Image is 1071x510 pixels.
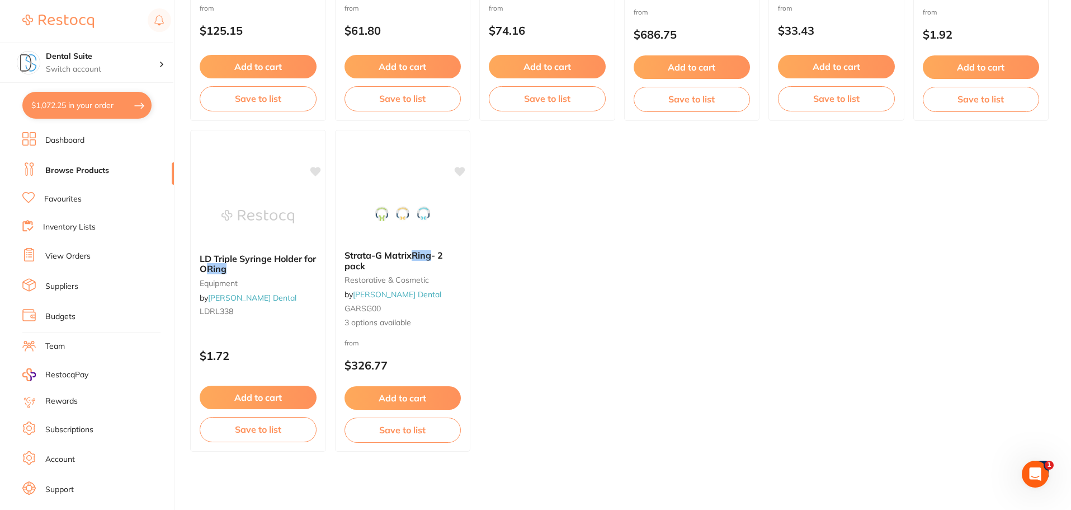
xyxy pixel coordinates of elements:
[489,86,606,111] button: Save to list
[366,185,439,241] img: Strata-G Matrix Ring - 2 pack
[345,359,461,372] p: $326.77
[17,52,40,74] img: Dental Suite
[923,8,937,16] span: from
[22,92,152,119] button: $1,072.25 in your order
[353,289,441,300] a: [PERSON_NAME] Dental
[489,24,606,37] p: $74.16
[634,8,648,16] span: from
[489,4,503,12] span: from
[45,341,65,352] a: Team
[1031,458,1049,481] a: 1
[45,484,74,495] a: Support
[43,222,96,233] a: Inventory Lists
[22,8,94,34] a: Restocq Logo
[45,251,91,262] a: View Orders
[45,369,88,381] span: RestocqPay
[200,279,317,288] small: equipment
[345,24,461,37] p: $61.80
[345,55,461,78] button: Add to cart
[44,194,82,205] a: Favourites
[208,293,296,303] a: [PERSON_NAME] Dental
[489,55,606,78] button: Add to cart
[46,51,159,62] h4: Dental Suite
[207,263,227,274] em: Ring
[778,24,895,37] p: $33.43
[345,250,412,261] span: Strata-G Matrix
[45,135,84,146] a: Dashboard
[412,250,431,261] em: Ring
[634,28,751,41] p: $686.75
[1022,461,1049,488] iframe: Intercom live chat
[200,86,317,111] button: Save to list
[45,281,78,292] a: Suppliers
[778,55,895,78] button: Add to cart
[345,303,381,314] span: GARSG00
[200,417,317,442] button: Save to list
[345,339,359,347] span: from
[22,368,88,381] a: RestocqPay
[345,86,461,111] button: Save to list
[345,250,461,271] b: Strata-G Matrix Ring - 2 pack
[923,28,1040,41] p: $1.92
[200,55,317,78] button: Add to cart
[345,275,461,284] small: restorative & cosmetic
[200,4,214,12] span: from
[778,4,792,12] span: from
[345,386,461,410] button: Add to cart
[46,64,159,75] p: Switch account
[45,424,93,436] a: Subscriptions
[22,368,36,381] img: RestocqPay
[45,454,75,465] a: Account
[923,87,1040,111] button: Save to list
[345,4,359,12] span: from
[345,289,441,300] span: by
[45,311,76,322] a: Budgets
[221,189,294,245] img: LD Triple Syringe Holder for O Ring
[634,55,751,79] button: Add to cart
[923,55,1040,79] button: Add to cart
[200,386,317,409] button: Add to cart
[200,306,233,316] span: LDRL338
[345,250,443,271] span: - 2 pack
[778,86,895,111] button: Save to list
[1045,461,1054,470] span: 1
[22,15,94,28] img: Restocq Logo
[200,253,316,274] span: LD Triple Syringe Holder for O
[200,349,317,362] p: $1.72
[634,87,751,111] button: Save to list
[200,24,317,37] p: $125.15
[45,165,109,176] a: Browse Products
[45,396,78,407] a: Rewards
[200,293,296,303] span: by
[345,317,461,329] span: 3 options available
[200,254,317,274] b: LD Triple Syringe Holder for O Ring
[345,418,461,442] button: Save to list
